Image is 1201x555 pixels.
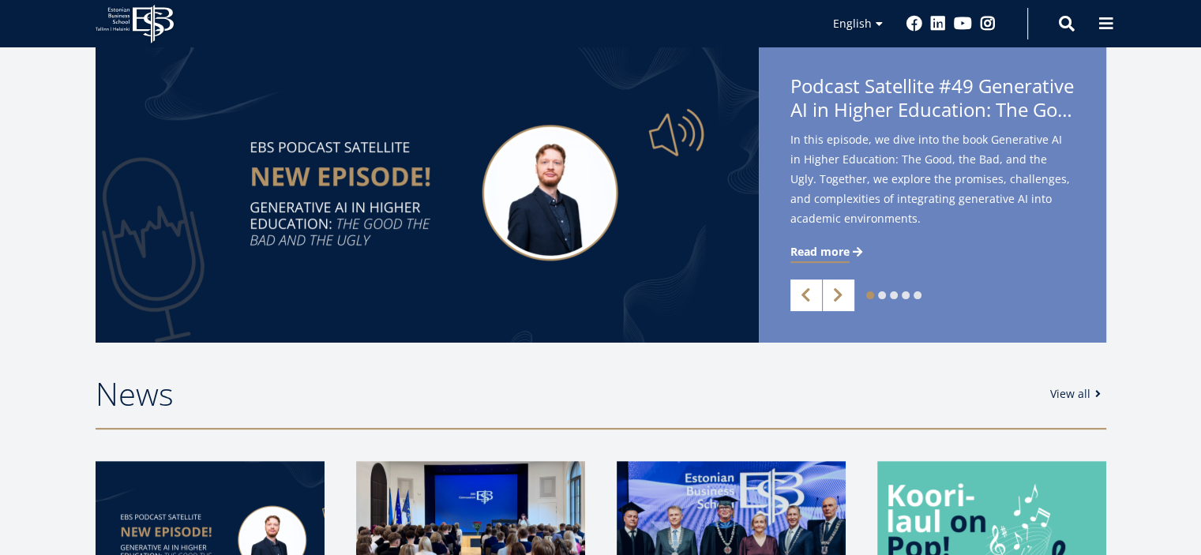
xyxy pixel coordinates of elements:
[790,98,1075,122] span: AI in Higher Education: The Good, the Bad, and the Ugly
[790,74,1075,126] span: Podcast Satellite #49 Generative
[906,16,922,32] a: Facebook
[823,279,854,311] a: Next
[790,244,850,260] span: Read more
[1050,386,1106,402] a: View all
[890,291,898,299] a: 3
[790,244,865,260] a: Read more
[914,291,921,299] a: 5
[96,374,1034,414] h2: News
[930,16,946,32] a: Linkedin
[980,16,996,32] a: Instagram
[790,129,1075,228] span: In this episode, we dive into the book Generative AI in Higher Education: The Good, the Bad, and ...
[954,16,972,32] a: Youtube
[878,291,886,299] a: 2
[790,279,822,311] a: Previous
[902,291,910,299] a: 4
[96,43,759,343] img: Satellite #49
[866,291,874,299] a: 1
